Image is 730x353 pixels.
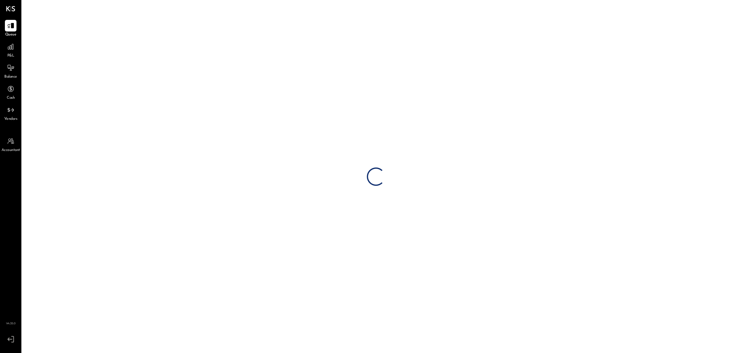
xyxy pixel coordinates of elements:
[7,95,15,101] span: Cash
[4,116,17,122] span: Vendors
[0,135,21,153] a: Accountant
[0,41,21,59] a: P&L
[0,62,21,80] a: Balance
[7,53,14,59] span: P&L
[4,74,17,80] span: Balance
[0,20,21,38] a: Queue
[5,32,16,38] span: Queue
[0,104,21,122] a: Vendors
[2,148,20,153] span: Accountant
[0,83,21,101] a: Cash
